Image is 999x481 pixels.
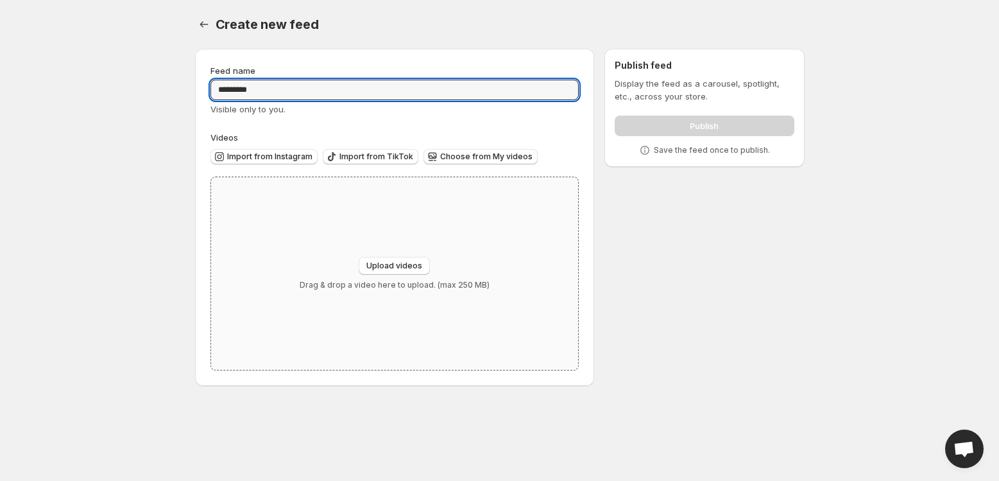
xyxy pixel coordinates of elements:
span: Create new feed [216,17,319,32]
span: Import from Instagram [227,152,312,162]
button: Settings [195,15,213,33]
button: Choose from My videos [423,149,538,164]
span: Videos [210,132,238,143]
span: Visible only to you. [210,104,286,114]
h2: Publish feed [615,59,794,72]
span: Import from TikTok [339,152,413,162]
button: Import from Instagram [210,149,318,164]
button: Import from TikTok [323,149,418,164]
div: Open chat [945,430,984,468]
p: Drag & drop a video here to upload. (max 250 MB) [300,280,490,290]
p: Save the feed once to publish. [654,145,770,155]
p: Display the feed as a carousel, spotlight, etc., across your store. [615,77,794,103]
button: Upload videos [359,257,430,275]
span: Choose from My videos [440,152,533,162]
span: Feed name [210,66,255,76]
span: Upload videos [366,261,422,271]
